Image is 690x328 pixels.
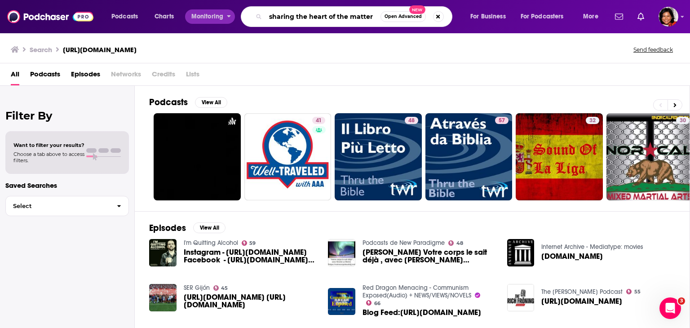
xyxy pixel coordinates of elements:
a: Blog Feed:https://communismexposed.mp3mp4pdf.net/feed/ [363,309,481,316]
span: 41 [316,116,322,125]
span: Monitoring [191,10,223,23]
span: Want to filter your results? [13,142,84,148]
a: Sylvie Ptitsa Votre corps le sait déjà , avec Nicole Le Moine (httpsvotrecorpslesaitdj.com) [363,248,496,264]
span: [DOMAIN_NAME] [541,253,603,260]
span: 3 [678,297,685,305]
button: open menu [464,9,517,24]
a: 57 [425,113,513,200]
button: Open AdvancedNew [380,11,426,22]
a: PodcastsView All [149,97,227,108]
img: httpswashingmachinemanuals.com [507,239,535,266]
a: 32 [516,113,603,200]
a: EpisodesView All [149,222,226,234]
button: View All [193,222,226,233]
span: Credits [152,67,175,85]
span: New [409,5,425,14]
a: Internet Archive - Mediatype: movies [541,243,643,251]
img: User Profile [659,7,678,27]
h2: Filter By [5,109,129,122]
span: 66 [374,301,380,306]
button: View All [195,97,227,108]
span: Open Advanced [385,14,422,19]
a: 48 [448,240,463,246]
a: Show notifications dropdown [611,9,627,24]
img: Podchaser - Follow, Share and Rate Podcasts [7,8,93,25]
span: Networks [111,67,141,85]
span: Instagram - [URL][DOMAIN_NAME] Facebook - [URL][DOMAIN_NAME] and sling me some cashola here. Patr... [184,248,318,264]
a: 45 [213,285,228,291]
span: Choose a tab above to access filters. [13,151,84,164]
a: 41 [312,117,325,124]
p: Saved Searches [5,181,129,190]
a: Episodes [71,67,100,85]
a: Podcasts de New Paradigme [363,239,445,247]
a: https://www.facebook.com/corojovengijon/ https://twitter.com/SERDepGijon [184,293,318,309]
a: 48 [405,117,418,124]
button: Show profile menu [659,7,678,27]
button: open menu [577,9,610,24]
button: Send feedback [631,46,676,53]
button: open menu [515,9,577,24]
span: Lists [186,67,199,85]
button: Select [5,196,129,216]
a: All [11,67,19,85]
span: 30 [680,116,686,125]
span: 48 [408,116,415,125]
a: Red Dragon Menacing - Communism Exposed(Audio) + NEWS/VIEWS/NOVELS [363,284,471,299]
img: Instagram - https://www.instagram.com/imquittingalcohol/ Facebook - https://www.facebook.com/Boyl... [149,239,177,266]
a: I'm Quitting Alcohol [184,239,238,247]
span: Podcasts [111,10,138,23]
span: 32 [589,116,596,125]
span: [URL][DOMAIN_NAME] [541,297,622,305]
a: 59 [242,240,256,246]
h3: [URL][DOMAIN_NAME] [63,45,137,54]
span: 55 [634,290,641,294]
h2: Podcasts [149,97,188,108]
a: Show notifications dropdown [634,9,648,24]
a: https://www.froningandfriends.com/ [541,297,622,305]
img: https://www.facebook.com/corojovengijon/ https://twitter.com/SERDepGijon [149,284,177,311]
a: Charts [149,9,179,24]
span: For Podcasters [521,10,564,23]
span: 45 [221,286,228,290]
button: open menu [185,9,235,24]
iframe: Intercom live chat [659,297,681,319]
a: httpswashingmachinemanuals.com [541,253,603,260]
span: 59 [249,241,256,245]
img: Sylvie Ptitsa Votre corps le sait déjà , avec Nicole Le Moine (httpsvotrecorpslesaitdj.com) [328,239,355,266]
a: 32 [586,117,599,124]
span: [URL][DOMAIN_NAME] [URL][DOMAIN_NAME] [184,293,318,309]
a: 41 [244,113,332,200]
a: Instagram - https://www.instagram.com/imquittingalcohol/ Facebook - https://www.facebook.com/Boyl... [184,248,318,264]
input: Search podcasts, credits, & more... [265,9,380,24]
div: Search podcasts, credits, & more... [249,6,461,27]
a: 48 [335,113,422,200]
span: Blog Feed:[URL][DOMAIN_NAME] [363,309,481,316]
span: Select [6,203,110,209]
span: [PERSON_NAME] Votre corps le sait déjà , avec [PERSON_NAME] ([DOMAIN_NAME]) [363,248,496,264]
a: 57 [495,117,509,124]
a: 30 [676,117,690,124]
h2: Episodes [149,222,186,234]
span: 57 [499,116,505,125]
span: Charts [155,10,174,23]
button: open menu [105,9,150,24]
img: https://www.froningandfriends.com/ [507,284,535,311]
span: 48 [456,241,463,245]
a: 55 [626,289,641,294]
span: Logged in as terelynbc [659,7,678,27]
img: Blog Feed:https://communismexposed.mp3mp4pdf.net/feed/ [328,288,355,315]
a: The Rich Froning Podcast [541,288,623,296]
a: Podcasts [30,67,60,85]
span: More [583,10,598,23]
a: SER Gijón [184,284,210,292]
